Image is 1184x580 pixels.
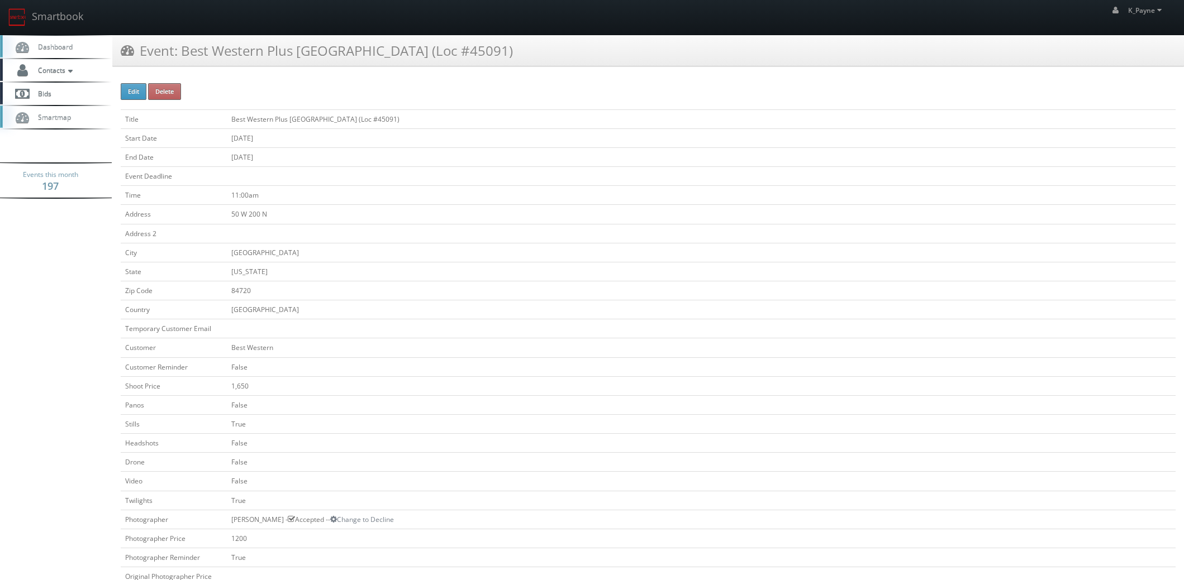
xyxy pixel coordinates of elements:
[121,281,227,300] td: Zip Code
[227,186,1176,205] td: 11:00am
[121,548,227,567] td: Photographer Reminder
[121,491,227,510] td: Twilights
[227,281,1176,300] td: 84720
[121,434,227,453] td: Headshots
[121,300,227,319] td: Country
[227,472,1176,491] td: False
[227,147,1176,166] td: [DATE]
[121,472,227,491] td: Video
[330,515,394,524] a: Change to Decline
[227,414,1176,433] td: True
[121,453,227,472] td: Drone
[32,42,73,51] span: Dashboard
[121,357,227,376] td: Customer Reminder
[227,205,1176,224] td: 50 W 200 N
[121,109,227,128] td: Title
[148,83,181,100] button: Delete
[227,491,1176,510] td: True
[121,186,227,205] td: Time
[121,41,513,60] h3: Event: Best Western Plus [GEOGRAPHIC_DATA] (Loc #45091)
[121,319,227,338] td: Temporary Customer Email
[32,89,51,98] span: Bids
[227,338,1176,357] td: Best Western
[32,112,71,122] span: Smartmap
[121,128,227,147] td: Start Date
[121,395,227,414] td: Panos
[227,510,1176,529] td: [PERSON_NAME] - Accepted --
[121,167,227,186] td: Event Deadline
[121,529,227,548] td: Photographer Price
[32,65,75,75] span: Contacts
[8,8,26,26] img: smartbook-logo.png
[227,548,1176,567] td: True
[227,109,1176,128] td: Best Western Plus [GEOGRAPHIC_DATA] (Loc #45091)
[121,338,227,357] td: Customer
[227,128,1176,147] td: [DATE]
[227,357,1176,376] td: False
[121,83,146,100] button: Edit
[227,434,1176,453] td: False
[227,529,1176,548] td: 1200
[121,147,227,166] td: End Date
[227,243,1176,262] td: [GEOGRAPHIC_DATA]
[1128,6,1165,15] span: K_Payne
[23,169,78,180] span: Events this month
[42,179,59,193] strong: 197
[227,300,1176,319] td: [GEOGRAPHIC_DATA]
[121,376,227,395] td: Shoot Price
[227,453,1176,472] td: False
[121,224,227,243] td: Address 2
[121,262,227,281] td: State
[227,395,1176,414] td: False
[227,376,1176,395] td: 1,650
[227,262,1176,281] td: [US_STATE]
[121,243,227,262] td: City
[121,205,227,224] td: Address
[121,414,227,433] td: Stills
[121,510,227,529] td: Photographer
